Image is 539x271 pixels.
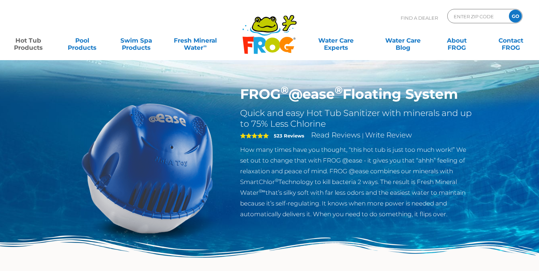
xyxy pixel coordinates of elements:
a: AboutFROG [436,33,478,48]
h1: FROG @ease Floating System [240,86,474,102]
input: GO [509,10,522,23]
a: Water CareBlog [382,33,424,48]
p: How many times have you thought, “this hot tub is just too much work!” We set out to change that ... [240,144,474,219]
img: hot-tub-product-atease-system.png [65,86,229,250]
a: PoolProducts [61,33,103,48]
input: Zip Code Form [453,11,501,21]
sup: ® [335,84,343,96]
a: Water CareExperts [302,33,370,48]
sup: ® [281,84,288,96]
a: Read Reviews [311,131,361,139]
span: 5 [240,133,269,139]
span: | [362,132,364,139]
a: Hot TubProducts [7,33,49,48]
a: Write Review [365,131,412,139]
sup: ∞ [203,43,206,49]
sup: ® [275,178,278,183]
a: ContactFROG [490,33,532,48]
p: Find A Dealer [401,9,438,27]
strong: 523 Reviews [274,133,304,139]
a: Swim SpaProducts [115,33,157,48]
sup: ®∞ [259,188,266,194]
h2: Quick and easy Hot Tub Sanitizer with minerals and up to 75% Less Chlorine [240,108,474,129]
a: Fresh MineralWater∞ [169,33,221,48]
